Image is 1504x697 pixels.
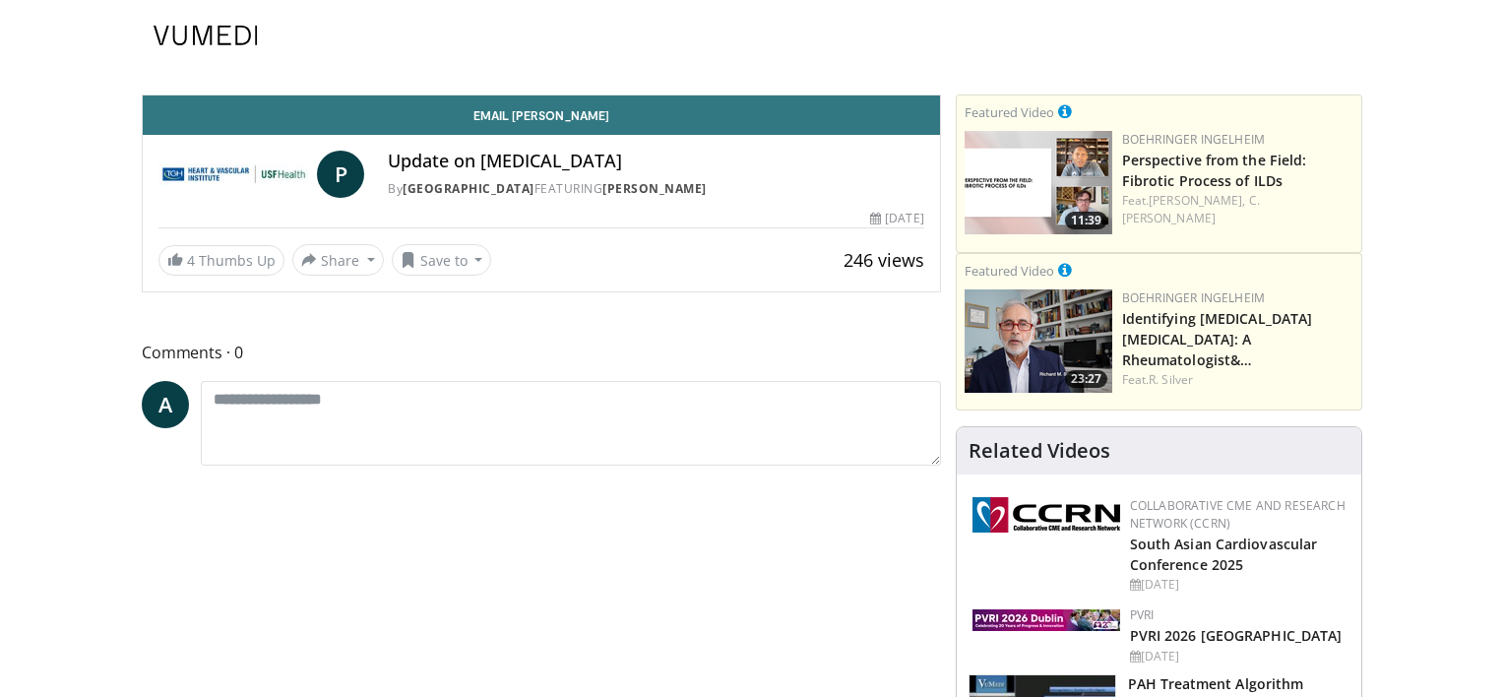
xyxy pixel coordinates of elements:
a: PVRI [1130,606,1155,623]
a: R. Silver [1149,371,1193,388]
a: 11:39 [965,131,1112,234]
span: 246 views [844,248,924,272]
a: 4 Thumbs Up [158,245,284,276]
div: [DATE] [870,210,923,227]
a: P [317,151,364,198]
button: Save to [392,244,492,276]
h4: Related Videos [969,439,1110,463]
a: Boehringer Ingelheim [1122,289,1265,306]
div: Feat. [1122,371,1353,389]
h4: Update on [MEDICAL_DATA] [388,151,923,172]
a: C. [PERSON_NAME] [1122,192,1260,226]
small: Featured Video [965,103,1054,121]
span: 4 [187,251,195,270]
a: This is paid for by Boehringer Ingelheim [1058,100,1072,122]
h3: PAH Treatment Algorithm [1128,674,1303,694]
a: [PERSON_NAME] [602,180,707,197]
a: Boehringer Ingelheim [1122,131,1265,148]
a: 23:27 [965,289,1112,393]
div: Feat. [1122,192,1353,227]
a: PVRI 2026 [GEOGRAPHIC_DATA] [1130,626,1343,645]
h3: Identifying Autoimmune Interstitial Lung Diseases: A Rheumatologist's Perspective [1122,307,1353,369]
div: [DATE] [1130,576,1346,594]
img: Tampa General Hospital Heart & Vascular Institute [158,151,309,198]
img: VuMedi Logo [154,26,258,45]
img: a04ee3ba-8487-4636-b0fb-5e8d268f3737.png.150x105_q85_autocrop_double_scale_upscale_version-0.2.png [972,497,1120,533]
a: South Asian Cardiovascular Conference 2025 [1130,535,1318,574]
span: Comments 0 [142,340,941,365]
img: 0d260a3c-dea8-4d46-9ffd-2859801fb613.png.150x105_q85_crop-smart_upscale.png [965,131,1112,234]
span: 23:27 [1065,370,1107,388]
button: Share [292,244,384,276]
a: [GEOGRAPHIC_DATA] [403,180,534,197]
small: Featured Video [965,262,1054,280]
div: By FEATURING [388,180,923,198]
img: dcc7dc38-d620-4042-88f3-56bf6082e623.png.150x105_q85_crop-smart_upscale.png [965,289,1112,393]
a: This is paid for by Boehringer Ingelheim [1058,259,1072,281]
a: Identifying [MEDICAL_DATA] [MEDICAL_DATA]: A Rheumatologist&… [1122,309,1313,369]
a: A [142,381,189,428]
a: [PERSON_NAME], [1149,192,1245,209]
a: Email [PERSON_NAME] [143,95,940,135]
a: Perspective from the Field: Fibrotic Process of ILDs [1122,151,1307,190]
img: 33783847-ac93-4ca7-89f8-ccbd48ec16ca.webp.150x105_q85_autocrop_double_scale_upscale_version-0.2.jpg [972,609,1120,631]
span: 11:39 [1065,212,1107,229]
div: [DATE] [1130,648,1346,665]
a: Collaborative CME and Research Network (CCRN) [1130,497,1346,532]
